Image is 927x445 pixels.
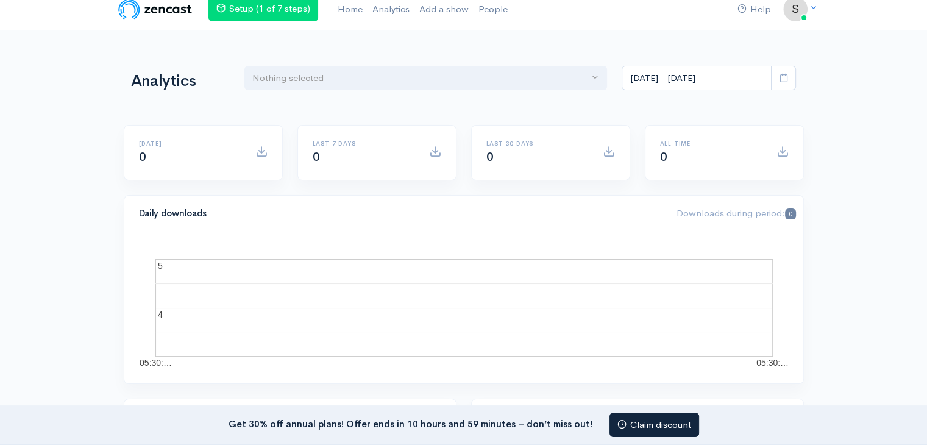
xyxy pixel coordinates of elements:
[609,413,699,438] a: Claim discount
[313,149,320,165] span: 0
[139,247,789,369] svg: A chart.
[677,207,795,219] span: Downloads during period:
[131,73,230,90] h1: Analytics
[158,261,163,271] text: 5
[139,140,241,147] h6: [DATE]
[252,71,589,85] div: Nothing selected
[158,309,163,319] text: 4
[313,140,414,147] h6: Last 7 days
[244,66,608,91] button: Nothing selected
[660,140,762,147] h6: All time
[229,418,592,429] strong: Get 30% off annual plans! Offer ends in 10 hours and 59 minutes – don’t miss out!
[140,357,172,367] text: 05:30:…
[660,149,667,165] span: 0
[785,208,795,220] span: 0
[486,140,588,147] h6: Last 30 days
[622,66,772,91] input: analytics date range selector
[139,149,146,165] span: 0
[139,208,662,219] h4: Daily downloads
[486,149,494,165] span: 0
[756,357,789,367] text: 05:30:…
